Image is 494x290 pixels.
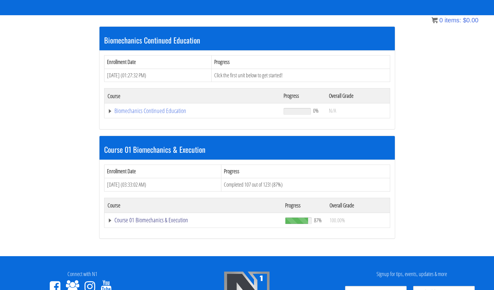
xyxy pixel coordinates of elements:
span: items: [445,17,461,24]
span: 0% [313,107,319,114]
th: Course [104,88,280,103]
td: [DATE] (01:27:32 PM) [104,69,212,82]
span: $ [463,17,466,24]
th: Enrollment Date [104,55,212,69]
span: 0 [439,17,443,24]
th: Overall Grade [326,88,390,103]
h3: Course 01 Biomechanics & Execution [104,145,390,153]
h4: Connect with N1 [5,271,160,277]
span: 87% [314,217,322,224]
th: Progress [212,55,390,69]
td: N/A [326,103,390,118]
h4: Signup for tips, events, updates & more [334,271,489,277]
img: icon11.png [432,17,438,23]
th: Enrollment Date [104,165,221,178]
a: Biomechanics Continued Education [108,108,278,114]
th: Course [104,198,282,213]
th: Overall Grade [326,198,390,213]
th: Progress [221,165,390,178]
a: 0 items: $0.00 [432,17,478,24]
h3: Biomechanics Continued Education [104,36,390,44]
th: Progress [282,198,326,213]
a: Course 01 Biomechanics & Execution [108,217,279,223]
td: Click the first unit below to get started! [212,69,390,82]
bdi: 0.00 [463,17,478,24]
td: [DATE] (03:33:02 AM) [104,178,221,191]
td: Completed 107 out of 123! (87%) [221,178,390,191]
td: 100.00% [326,213,390,228]
th: Progress [280,88,325,103]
